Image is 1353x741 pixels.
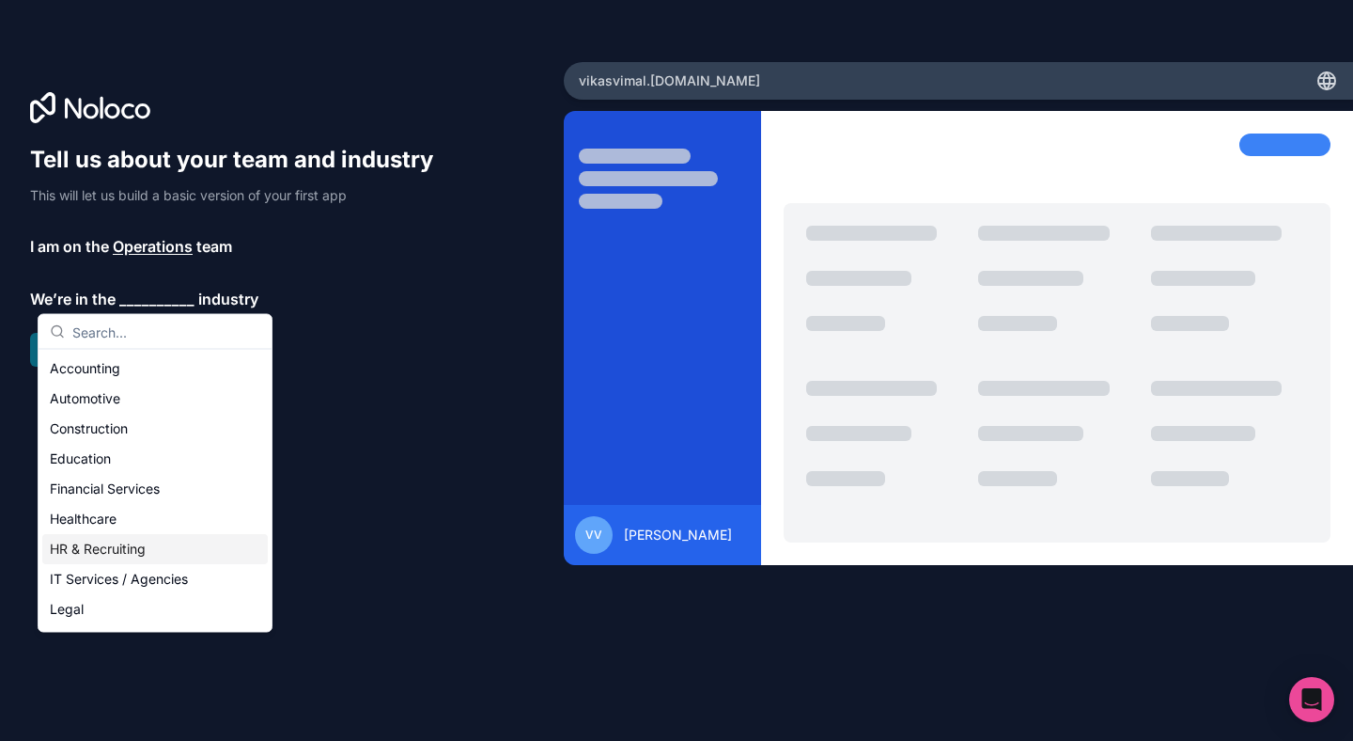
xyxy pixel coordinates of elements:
[42,474,268,504] div: Financial Services
[42,414,268,444] div: Construction
[42,444,268,474] div: Education
[30,288,116,310] span: We’re in the
[42,504,268,534] div: Healthcare
[579,71,760,90] span: vikasvimal .[DOMAIN_NAME]
[585,528,602,543] span: VV
[42,594,268,624] div: Legal
[196,235,232,258] span: team
[42,354,268,384] div: Accounting
[39,350,272,632] div: Suggestions
[42,384,268,414] div: Automotive
[72,315,260,349] input: Search...
[30,145,451,175] h1: Tell us about your team and industry
[30,186,451,205] p: This will let us build a basic version of your first app
[198,288,258,310] span: industry
[30,235,109,258] span: I am on the
[42,564,268,594] div: IT Services / Agencies
[42,534,268,564] div: HR & Recruiting
[624,526,732,544] span: [PERSON_NAME]
[1289,677,1334,722] div: Open Intercom Messenger
[42,624,268,654] div: Manufacturing
[119,288,194,310] span: __________
[113,235,193,258] span: Operations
